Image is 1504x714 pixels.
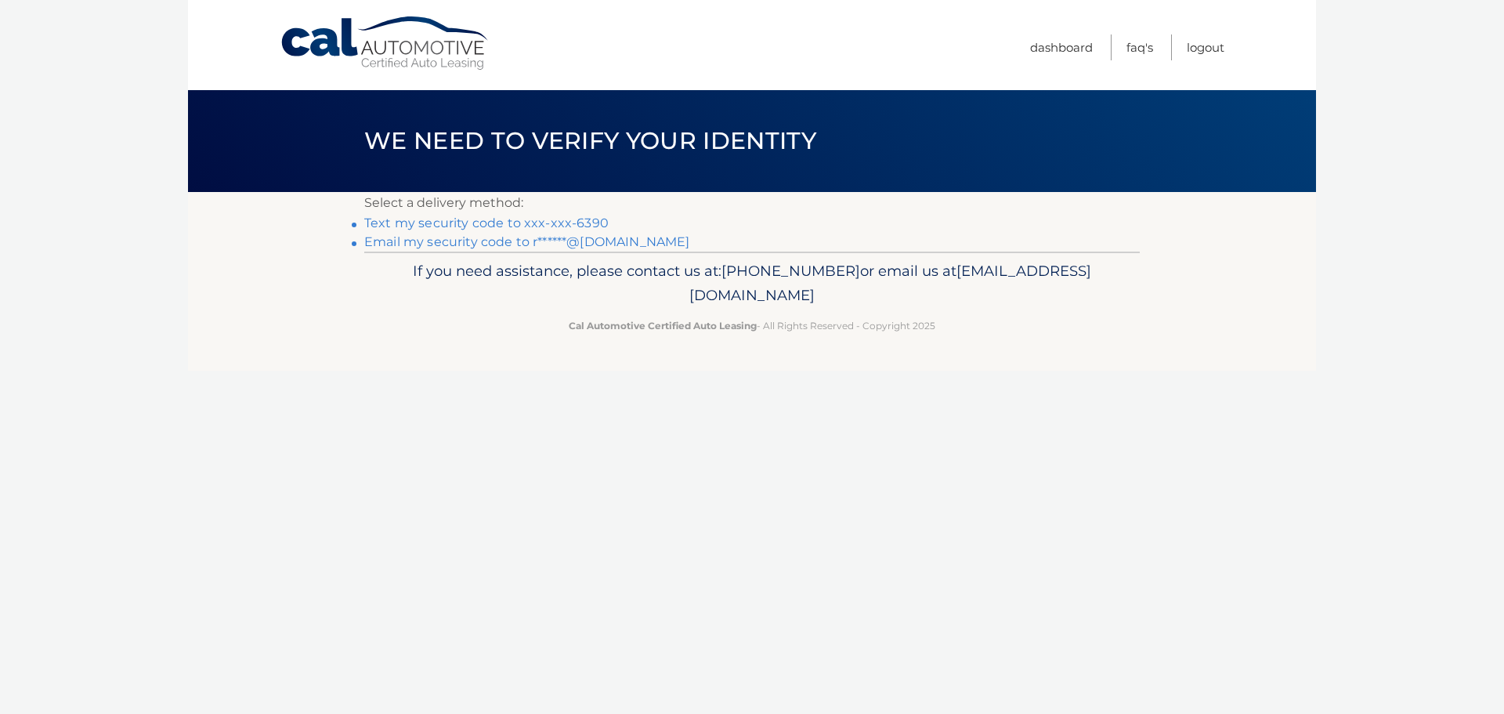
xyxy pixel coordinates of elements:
span: [PHONE_NUMBER] [721,262,860,280]
a: Logout [1187,34,1224,60]
a: Text my security code to xxx-xxx-6390 [364,216,609,230]
p: Select a delivery method: [364,192,1140,214]
p: - All Rights Reserved - Copyright 2025 [374,317,1130,334]
a: Dashboard [1030,34,1093,60]
a: FAQ's [1126,34,1153,60]
strong: Cal Automotive Certified Auto Leasing [569,320,757,332]
a: Cal Automotive [280,16,491,71]
a: Email my security code to r******@[DOMAIN_NAME] [364,234,690,249]
span: We need to verify your identity [364,126,816,155]
p: If you need assistance, please contact us at: or email us at [374,259,1130,309]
